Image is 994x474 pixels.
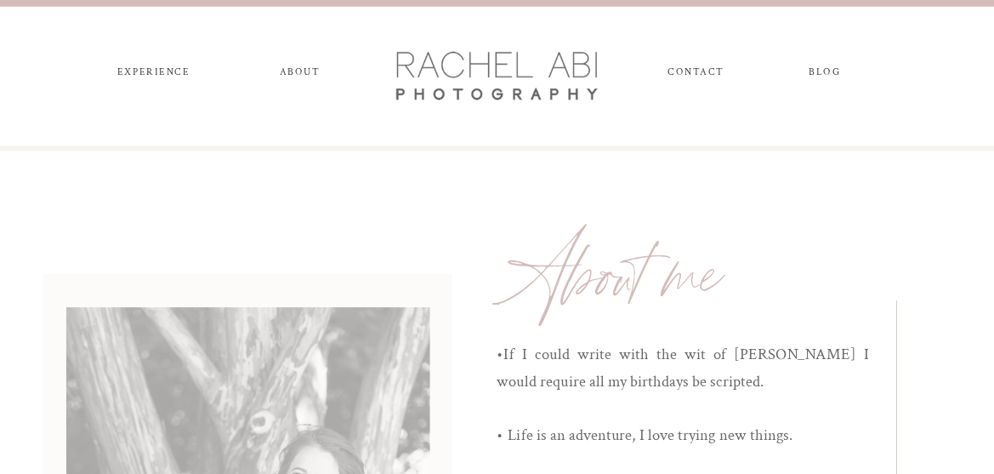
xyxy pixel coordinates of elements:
a: CONTACT [667,66,723,84]
a: About me [508,216,976,336]
a: blog [794,66,855,84]
a: experience [111,66,197,84]
a: ABOUT [276,66,323,84]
